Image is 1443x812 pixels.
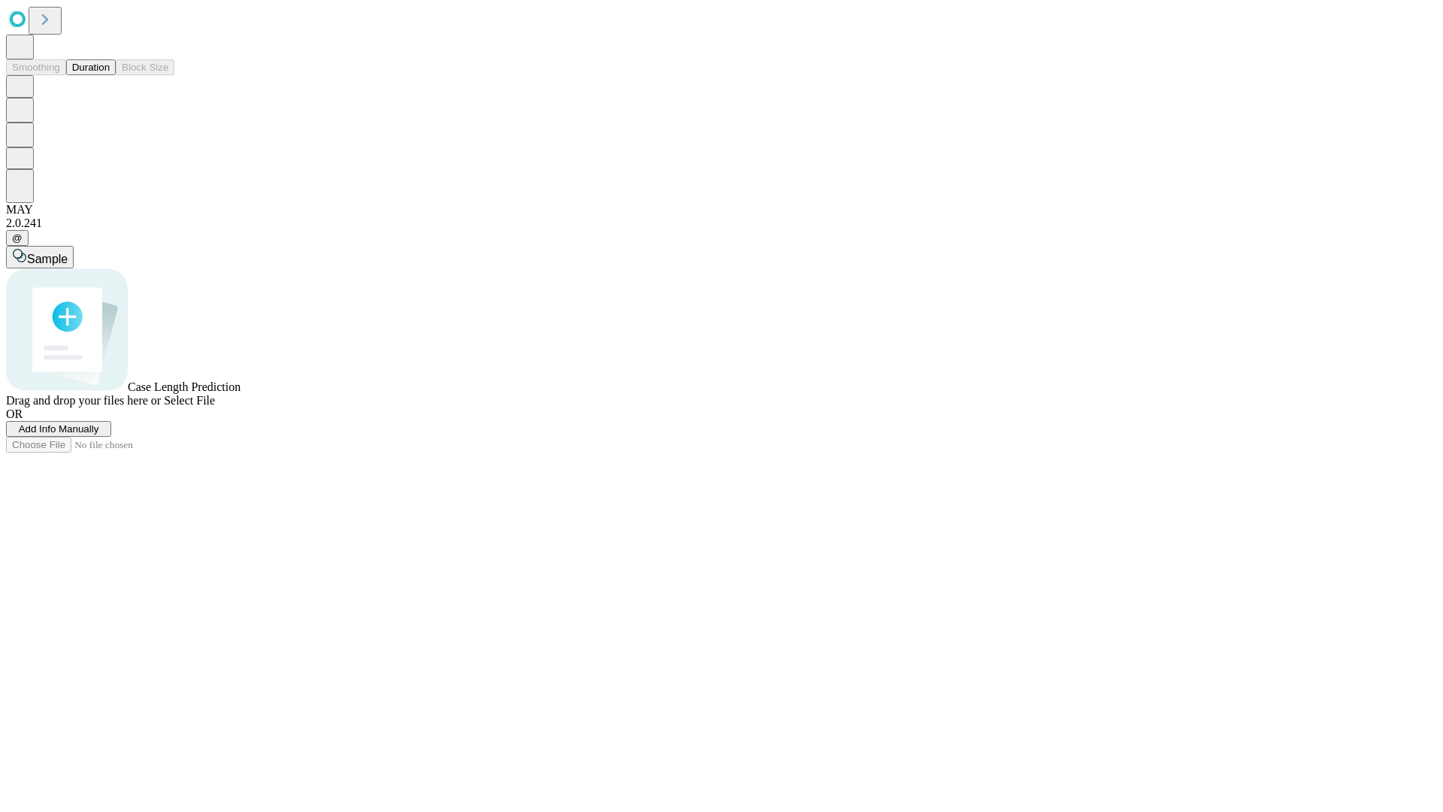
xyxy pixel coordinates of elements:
[128,380,240,393] span: Case Length Prediction
[6,408,23,420] span: OR
[12,232,23,244] span: @
[27,253,68,265] span: Sample
[164,394,215,407] span: Select File
[6,203,1437,217] div: MAY
[6,230,29,246] button: @
[6,59,66,75] button: Smoothing
[116,59,174,75] button: Block Size
[6,246,74,268] button: Sample
[66,59,116,75] button: Duration
[19,423,99,435] span: Add Info Manually
[6,394,161,407] span: Drag and drop your files here or
[6,217,1437,230] div: 2.0.241
[6,421,111,437] button: Add Info Manually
